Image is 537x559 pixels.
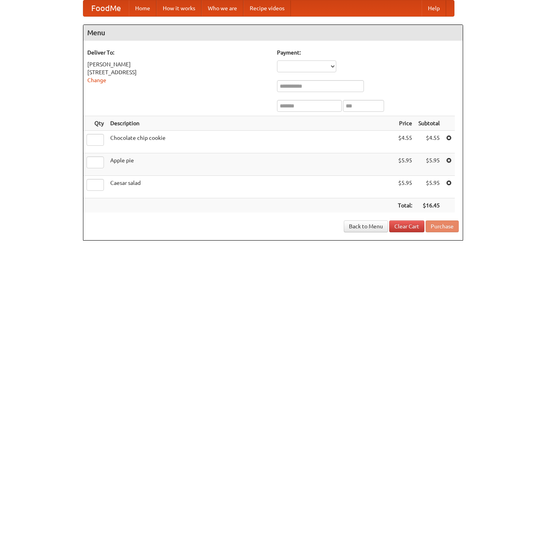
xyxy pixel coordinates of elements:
[156,0,202,16] a: How it works
[87,68,269,76] div: [STREET_ADDRESS]
[277,49,459,56] h5: Payment:
[83,116,107,131] th: Qty
[243,0,291,16] a: Recipe videos
[389,220,424,232] a: Clear Cart
[344,220,388,232] a: Back to Menu
[395,198,415,213] th: Total:
[87,77,106,83] a: Change
[415,153,443,176] td: $5.95
[87,60,269,68] div: [PERSON_NAME]
[107,153,395,176] td: Apple pie
[83,0,129,16] a: FoodMe
[426,220,459,232] button: Purchase
[83,25,463,41] h4: Menu
[415,176,443,198] td: $5.95
[415,131,443,153] td: $4.55
[395,176,415,198] td: $5.95
[415,116,443,131] th: Subtotal
[202,0,243,16] a: Who we are
[415,198,443,213] th: $16.45
[107,176,395,198] td: Caesar salad
[395,116,415,131] th: Price
[107,116,395,131] th: Description
[395,153,415,176] td: $5.95
[87,49,269,56] h5: Deliver To:
[422,0,446,16] a: Help
[107,131,395,153] td: Chocolate chip cookie
[395,131,415,153] td: $4.55
[129,0,156,16] a: Home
